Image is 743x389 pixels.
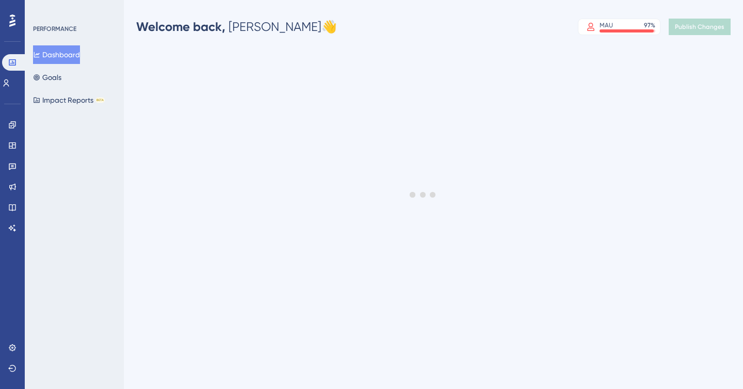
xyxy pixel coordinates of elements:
[33,68,61,87] button: Goals
[95,98,105,103] div: BETA
[669,19,731,35] button: Publish Changes
[600,21,613,29] div: MAU
[33,45,80,64] button: Dashboard
[33,91,105,109] button: Impact ReportsBETA
[33,25,76,33] div: PERFORMANCE
[136,19,225,34] span: Welcome back,
[675,23,724,31] span: Publish Changes
[136,19,337,35] div: [PERSON_NAME] 👋
[644,21,655,29] div: 97 %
